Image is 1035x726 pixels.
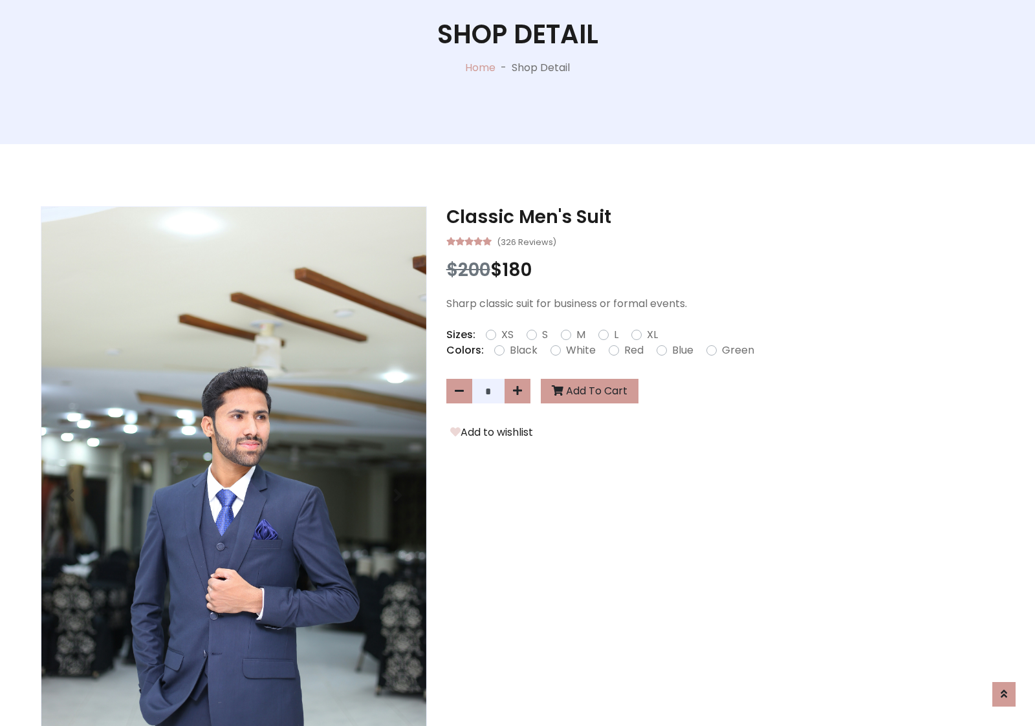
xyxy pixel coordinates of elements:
span: $200 [446,257,490,283]
label: White [566,343,596,358]
label: Black [510,343,538,358]
span: 180 [502,257,532,283]
p: Colors: [446,343,484,358]
label: L [614,327,618,343]
label: XL [647,327,658,343]
label: Red [624,343,644,358]
p: Sizes: [446,327,475,343]
label: Blue [672,343,693,358]
p: - [496,60,512,76]
label: M [576,327,585,343]
label: Green [722,343,754,358]
button: Add To Cart [541,379,638,403]
label: XS [501,327,514,343]
h3: $ [446,259,994,281]
small: (326 Reviews) [497,233,556,249]
h3: Classic Men's Suit [446,206,994,228]
a: Home [465,60,496,75]
p: Shop Detail [512,60,570,76]
h1: Shop Detail [437,19,598,50]
p: Sharp classic suit for business or formal events. [446,296,994,312]
label: S [542,327,548,343]
button: Add to wishlist [446,424,537,441]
